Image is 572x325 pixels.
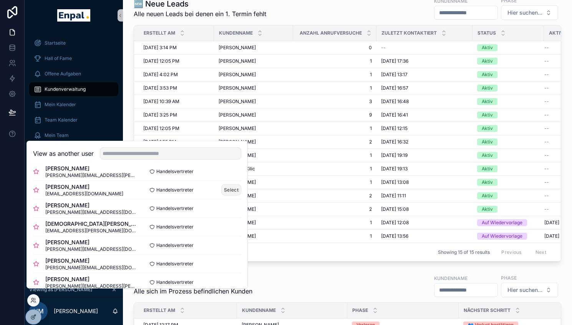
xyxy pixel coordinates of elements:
[544,193,549,199] span: --
[477,192,539,199] a: Aktiv
[143,72,209,78] a: [DATE] 4:02 PM
[501,274,517,281] label: Phase
[544,139,549,145] span: --
[156,224,194,230] span: Handelsvertreter
[381,220,409,226] span: [DATE] 12:08
[219,206,288,212] a: [PERSON_NAME]
[381,72,468,78] a: [DATE] 13:17
[219,179,288,185] a: [PERSON_NAME]
[482,165,493,172] div: Aktiv
[144,307,175,313] span: Erstellt Am
[298,166,372,172] a: 1
[501,283,558,297] button: Select Button
[381,206,468,212] a: [DATE] 15:08
[381,139,408,145] span: [DATE] 16:32
[298,85,372,91] span: 1
[501,5,558,20] button: Select Button
[29,113,118,127] a: Team Kalender
[477,44,539,51] a: Aktiv
[156,279,194,285] span: Handelsvertreter
[477,85,539,92] a: Aktiv
[544,125,549,132] span: --
[477,138,539,145] a: Aktiv
[45,86,86,92] span: Kundenverwaltung
[45,238,137,246] span: [PERSON_NAME]
[298,58,372,64] a: 1
[25,31,123,198] div: scrollable content
[45,102,76,108] span: Mein Kalender
[219,152,288,158] a: [PERSON_NAME]
[143,45,209,51] a: [DATE] 3:14 PM
[45,283,137,289] span: [PERSON_NAME][EMAIL_ADDRESS][PERSON_NAME][DOMAIN_NAME]
[45,165,137,172] span: [PERSON_NAME]
[544,58,549,64] span: --
[45,265,137,271] span: [PERSON_NAME][EMAIL_ADDRESS][DOMAIN_NAME]
[544,98,549,105] span: --
[143,85,209,91] a: [DATE] 3:53 PM
[219,139,256,145] span: [PERSON_NAME]
[219,72,256,78] span: [PERSON_NAME]
[156,205,194,212] span: Handelsvertreter
[298,233,372,239] span: 1
[219,45,256,51] span: [PERSON_NAME]
[219,112,256,118] span: [PERSON_NAME]
[45,209,137,215] span: [PERSON_NAME][EMAIL_ADDRESS][DOMAIN_NAME]
[29,36,118,50] a: Startseite
[143,58,179,64] span: [DATE] 12:05 PM
[381,85,468,91] a: [DATE] 16:57
[477,165,539,172] a: Aktiv
[381,152,468,158] a: [DATE] 19:19
[544,220,559,226] span: [DATE]
[242,307,276,313] span: Kundenname
[298,179,372,185] a: 1
[438,249,490,255] span: Showing 15 of 15 results
[45,220,137,228] span: [DEMOGRAPHIC_DATA][PERSON_NAME]
[219,58,256,64] span: [PERSON_NAME]
[219,45,288,51] a: [PERSON_NAME]
[45,172,137,178] span: [PERSON_NAME][EMAIL_ADDRESS][PERSON_NAME][DOMAIN_NAME]
[45,117,78,123] span: Team Kalender
[477,112,539,118] a: Aktiv
[482,152,493,159] div: Aktiv
[219,98,288,105] a: [PERSON_NAME]
[352,307,368,313] span: Phase
[381,193,468,199] a: [DATE] 11:11
[29,128,118,142] a: Mein Team
[298,139,372,145] span: 2
[144,30,175,36] span: Erstellt Am
[219,233,288,239] a: [PERSON_NAME]
[381,206,409,212] span: [DATE] 15:08
[45,191,123,197] span: [EMAIL_ADDRESS][DOMAIN_NAME]
[45,55,72,62] span: Hall of Fame
[156,261,194,267] span: Handelsvertreter
[507,286,542,294] span: Hier suchen...
[482,138,493,145] div: Aktiv
[45,40,66,46] span: Startseite
[29,82,118,96] a: Kundenverwaltung
[45,132,69,138] span: Mein Team
[381,72,408,78] span: [DATE] 13:17
[143,112,209,118] a: [DATE] 3:25 PM
[381,58,408,64] span: [DATE] 17:36
[381,166,468,172] a: [DATE] 19:13
[482,58,493,65] div: Aktiv
[482,112,493,118] div: Aktiv
[381,45,386,51] span: --
[381,179,409,185] span: [DATE] 13:08
[143,58,209,64] a: [DATE] 12:05 PM
[482,179,493,186] div: Aktiv
[29,52,118,65] a: Hall of Fame
[134,287,252,296] span: Alle sich im Prozess befindlichen Kunden
[477,30,496,36] span: Status
[482,125,493,132] div: Aktiv
[477,152,539,159] a: Aktiv
[298,125,372,132] a: 1
[482,85,493,92] div: Aktiv
[33,149,94,158] h2: View as another user
[298,72,372,78] a: 1
[298,206,372,212] span: 2
[477,219,539,226] a: Auf Wiedervorlage
[544,112,549,118] span: --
